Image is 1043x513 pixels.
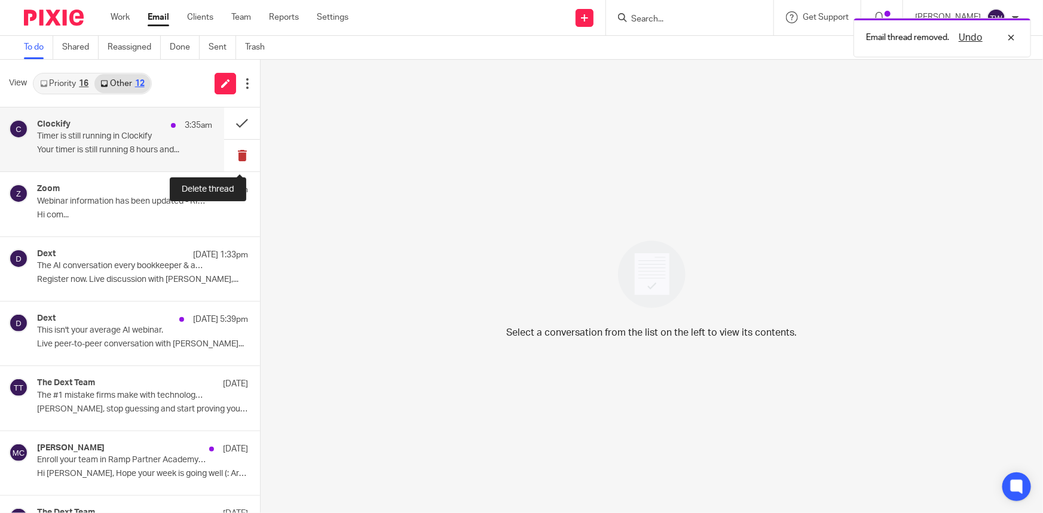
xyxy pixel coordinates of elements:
p: Live peer-to-peer conversation with [PERSON_NAME]... [37,339,248,349]
h4: The Dext Team [37,378,95,388]
h4: Dext [37,249,56,259]
button: Undo [955,30,986,45]
a: Shared [62,36,99,59]
p: [DATE] 5:39pm [193,314,248,325]
p: [PERSON_NAME], stop guessing and start proving your tech... [37,404,248,414]
h4: [PERSON_NAME] [37,443,105,453]
img: svg%3E [9,378,28,397]
p: Webinar information has been updated - RIGHTTOOL Webinars (Bi-monthly Updates) [37,196,206,207]
img: svg%3E [9,249,28,268]
img: svg%3E [9,443,28,462]
p: Timer is still running in Clockify [37,131,178,142]
img: Pixie [24,10,84,26]
p: The AI conversation every bookkeeper & accountant should join 💡 [37,261,206,271]
p: [DATE] 6:28pm [193,184,248,196]
p: Hi com... [37,210,248,220]
a: Work [111,11,130,23]
a: Reports [269,11,299,23]
a: Email [148,11,169,23]
img: svg%3E [9,184,28,203]
a: Done [170,36,200,59]
p: [DATE] [223,378,248,390]
img: svg%3E [9,119,28,139]
img: svg%3E [9,314,28,333]
p: [DATE] [223,443,248,455]
a: Priority16 [34,74,94,93]
p: Email thread removed. [866,32,949,44]
a: To do [24,36,53,59]
p: Register now. Live discussion with [PERSON_NAME],... [37,275,248,285]
h4: Dext [37,314,56,324]
p: [DATE] 1:33pm [193,249,248,261]
a: Trash [245,36,274,59]
img: image [610,233,693,316]
h4: Zoom [37,184,60,194]
h4: Clockify [37,119,71,130]
p: Your timer is still running 8 hours and... [37,145,212,155]
a: Team [231,11,251,23]
p: Select a conversation from the list on the left to view its contents. [507,325,797,340]
a: Sent [209,36,236,59]
p: Hi [PERSON_NAME], Hope your week is going well (: Are... [37,469,248,479]
span: View [9,77,27,90]
div: 16 [79,79,88,88]
p: Enroll your team in Ramp Partner Academy (+ CPEs!) [37,455,206,465]
p: This isn't your average AI webinar. [37,325,206,336]
p: The #1 mistake firms make with technology - [DATE] at 1:00PM EST [37,391,206,401]
a: Other12 [94,74,150,93]
div: 12 [135,79,145,88]
a: Reassigned [108,36,161,59]
a: Settings [317,11,348,23]
img: svg%3E [987,8,1006,27]
a: Clients [187,11,213,23]
p: 3:35am [185,119,212,131]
